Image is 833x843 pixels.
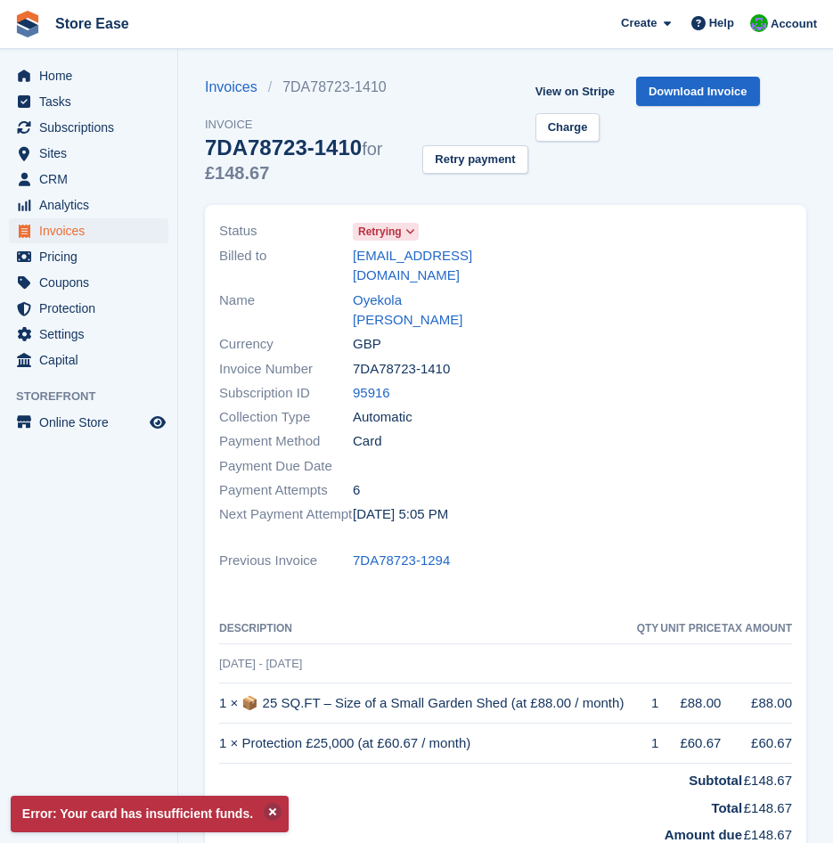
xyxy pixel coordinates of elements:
[205,135,415,184] div: 7DA78723-1410
[750,14,768,32] img: Neal Smitheringale
[219,407,353,428] span: Collection Type
[9,63,168,88] a: menu
[636,683,658,724] td: 1
[636,77,760,106] a: Download Invoice
[9,410,168,435] a: menu
[353,407,412,428] span: Automatic
[48,9,136,38] a: Store Ease
[205,77,268,98] a: Invoices
[658,615,721,643] th: Unit Price
[219,431,353,452] span: Payment Method
[219,359,353,380] span: Invoice Number
[219,246,353,286] span: Billed to
[9,270,168,295] a: menu
[528,77,622,106] a: View on Stripe
[771,15,817,33] span: Account
[636,724,658,764] td: 1
[721,615,742,643] th: Tax
[362,139,382,159] span: for
[621,14,657,32] span: Create
[39,141,146,166] span: Sites
[39,244,146,269] span: Pricing
[9,244,168,269] a: menu
[147,412,168,433] a: Preview store
[39,410,146,435] span: Online Store
[353,221,419,241] a: Retrying
[39,348,146,372] span: Capital
[742,724,792,764] td: £60.67
[39,167,146,192] span: CRM
[39,115,146,140] span: Subscriptions
[742,683,792,724] td: £88.00
[9,115,168,140] a: menu
[689,773,742,788] strong: Subtotal
[219,504,353,525] span: Next Payment Attempt
[219,221,353,241] span: Status
[39,322,146,347] span: Settings
[16,388,177,405] span: Storefront
[219,683,636,724] td: 1 × 📦 25 SQ.FT – Size of a Small Garden Shed (at £88.00 / month)
[353,291,495,331] a: Oyekola [PERSON_NAME]
[353,359,450,380] span: 7DA78723-1410
[219,383,353,404] span: Subscription ID
[742,615,792,643] th: Amount
[205,116,528,134] span: Invoice
[353,551,450,571] a: 7DA78723-1294
[353,383,390,404] a: 95916
[353,504,448,525] time: 2025-09-26 16:05:25 UTC
[636,615,658,643] th: QTY
[11,796,289,832] p: Error: Your card has insufficient funds.
[39,89,146,114] span: Tasks
[205,163,269,183] span: £148.67
[39,270,146,295] span: Coupons
[709,14,734,32] span: Help
[219,334,353,355] span: Currency
[353,480,360,501] span: 6
[9,89,168,114] a: menu
[219,480,353,501] span: Payment Attempts
[358,224,402,240] span: Retrying
[39,218,146,243] span: Invoices
[422,145,527,175] button: Retry payment
[711,800,742,815] strong: Total
[9,348,168,372] a: menu
[535,113,600,143] a: Charge
[665,827,743,842] strong: Amount due
[9,296,168,321] a: menu
[353,334,381,355] span: GBP
[219,657,302,670] span: [DATE] - [DATE]
[742,791,792,819] td: £148.67
[353,431,382,452] span: Card
[9,167,168,192] a: menu
[353,246,495,286] a: [EMAIL_ADDRESS][DOMAIN_NAME]
[658,724,721,764] td: £60.67
[9,192,168,217] a: menu
[742,764,792,791] td: £148.67
[219,615,636,643] th: Description
[205,77,528,98] nav: breadcrumbs
[9,141,168,166] a: menu
[39,63,146,88] span: Home
[658,683,721,724] td: £88.00
[219,291,353,331] span: Name
[39,192,146,217] span: Analytics
[219,456,353,477] span: Payment Due Date
[219,551,353,571] span: Previous Invoice
[39,296,146,321] span: Protection
[9,218,168,243] a: menu
[219,724,636,764] td: 1 × Protection £25,000 (at £60.67 / month)
[14,11,41,37] img: stora-icon-8386f47178a22dfd0bd8f6a31ec36ba5ce8667c1dd55bd0f319d3a0aa187defe.svg
[9,322,168,347] a: menu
